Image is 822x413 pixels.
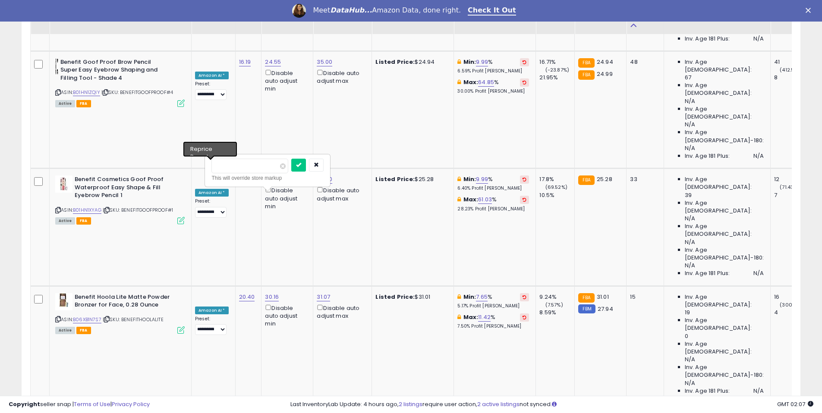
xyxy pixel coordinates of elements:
div: % [457,175,529,191]
span: N/A [685,215,695,222]
div: 15 [630,293,657,301]
strong: Copyright [9,400,40,408]
div: $24.94 [375,58,447,66]
span: N/A [685,121,695,128]
div: seller snap | | [9,400,150,409]
p: 6.59% Profit [PERSON_NAME] [457,68,529,74]
span: Inv. Age 181 Plus: [685,387,730,395]
small: FBA [578,293,594,303]
a: 16.19 [239,58,251,66]
b: Min: [463,58,476,66]
div: Disable auto adjust min [265,185,306,210]
div: ASIN: [55,58,185,106]
a: 9.99 [476,58,488,66]
div: Preset: [195,316,229,335]
a: 30.16 [265,293,279,301]
span: Inv. Age [DEMOGRAPHIC_DATA]: [685,81,764,97]
div: $25.28 [375,175,447,183]
span: N/A [753,387,764,395]
img: 31o9bFl6XEL._SL40_.jpg [55,58,58,75]
div: Disable auto adjust min [265,303,306,328]
b: Max: [463,313,479,321]
div: % [457,58,529,74]
b: Listed Price: [375,175,415,183]
b: Min: [463,175,476,183]
div: Preset: [195,198,229,218]
div: 48 [630,58,657,66]
div: 7 [774,191,809,199]
img: Profile image for Georgie [292,4,306,18]
b: Max: [463,195,479,203]
img: 41A1rO3MyAS._SL40_.jpg [55,293,72,310]
span: Inv. Age [DEMOGRAPHIC_DATA]-180: [685,363,764,379]
b: Listed Price: [375,293,415,301]
small: FBM [578,304,595,313]
a: B01HN1ZQIY [73,89,100,96]
span: | SKU: BENEFITHOOLALITE [103,316,164,323]
span: N/A [753,152,764,160]
div: 21.95% [539,74,574,81]
div: % [457,196,529,212]
div: ASIN: [55,175,185,223]
p: 6.40% Profit [PERSON_NAME] [457,185,529,191]
img: 41WzGhcrDgL._SL40_.jpg [55,175,72,193]
small: FBA [578,70,594,80]
span: 67 [685,74,691,81]
span: All listings currently available for purchase on Amazon [55,217,75,225]
div: Preset: [195,81,229,100]
div: Last InventoryLab Update: 4 hours ago, require user action, not synced. [290,400,813,409]
b: Benefit Cosmetics Goof Proof Waterproof Easy Shape & Fill Eyebrow Pencil 1 [75,175,180,202]
b: Benefit Goof Proof Brow Pencil Super Easy Eyebrow Shaping and Filling Tool - Shade 4 [60,58,165,84]
small: (300%) [780,301,798,308]
div: 4 [774,309,809,316]
div: 9.24% [539,293,574,301]
a: 2 active listings [477,400,520,408]
span: Inv. Age [DEMOGRAPHIC_DATA]-180: [685,128,764,144]
span: N/A [685,262,695,269]
span: N/A [685,356,695,363]
div: Disable auto adjust max [317,68,365,85]
div: Amazon AI * [195,72,229,79]
a: B06XB1N7S7 [73,316,101,323]
span: 25.28 [597,175,612,183]
div: % [457,78,529,94]
div: ASIN: [55,293,185,333]
a: 64.85 [478,78,494,87]
small: (69.52%) [545,184,567,191]
i: Revert to store-level Max Markup [523,197,526,202]
div: 41 [774,58,809,66]
span: FBA [76,217,91,225]
small: FBA [578,58,594,68]
div: $31.01 [375,293,447,301]
b: Benefit Hoola Lite Matte Powder Bronzer for Face, 0.28 Ounce [75,293,180,311]
p: 5.17% Profit [PERSON_NAME] [457,303,529,309]
a: 7.65 [476,293,488,301]
div: This will override store markup [211,174,324,182]
i: This overrides the store level min markup for this listing [457,176,461,182]
div: Disable auto adjust min [265,68,306,93]
div: Meet Amazon Data, done right. [313,6,461,15]
span: Inv. Age [DEMOGRAPHIC_DATA]: [685,105,764,121]
span: 19 [685,309,690,316]
span: All listings currently available for purchase on Amazon [55,100,75,107]
span: N/A [753,35,764,43]
div: 8 [774,74,809,81]
span: Inv. Age [DEMOGRAPHIC_DATA]: [685,175,764,191]
i: This overrides the store level min markup for this listing [457,59,461,65]
span: N/A [685,144,695,152]
i: This overrides the store level max markup for this listing [457,79,461,85]
span: 2025-09-9 02:07 GMT [777,400,813,408]
i: Revert to store-level Min Markup [523,60,526,64]
div: 12 [774,175,809,183]
a: 11.42 [478,313,491,322]
a: 31.07 [317,293,330,301]
span: FBA [76,327,91,334]
span: N/A [753,269,764,277]
a: B01HN1XYAG [73,206,101,214]
span: Inv. Age [DEMOGRAPHIC_DATA]: [685,316,764,332]
p: 7.50% Profit [PERSON_NAME] [457,323,529,329]
b: Listed Price: [375,58,415,66]
small: FBA [578,175,594,185]
a: 61.03 [478,195,492,204]
span: FBA [76,100,91,107]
